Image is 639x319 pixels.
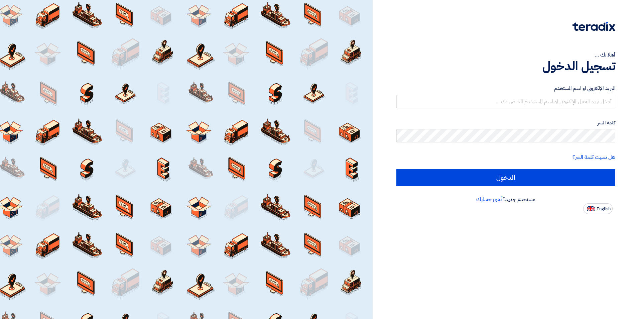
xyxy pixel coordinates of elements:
input: الدخول [396,169,615,186]
label: كلمة السر [396,119,615,127]
h1: تسجيل الدخول [396,59,615,74]
div: أهلا بك ... [396,51,615,59]
div: مستخدم جديد؟ [396,195,615,203]
button: English [583,203,613,214]
img: Teradix logo [572,22,615,31]
img: en-US.png [587,206,595,211]
label: البريد الإلكتروني او اسم المستخدم [396,85,615,92]
a: هل نسيت كلمة السر؟ [572,153,615,161]
a: أنشئ حسابك [476,195,503,203]
input: أدخل بريد العمل الإلكتروني او اسم المستخدم الخاص بك ... [396,95,615,108]
span: English [597,207,611,211]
